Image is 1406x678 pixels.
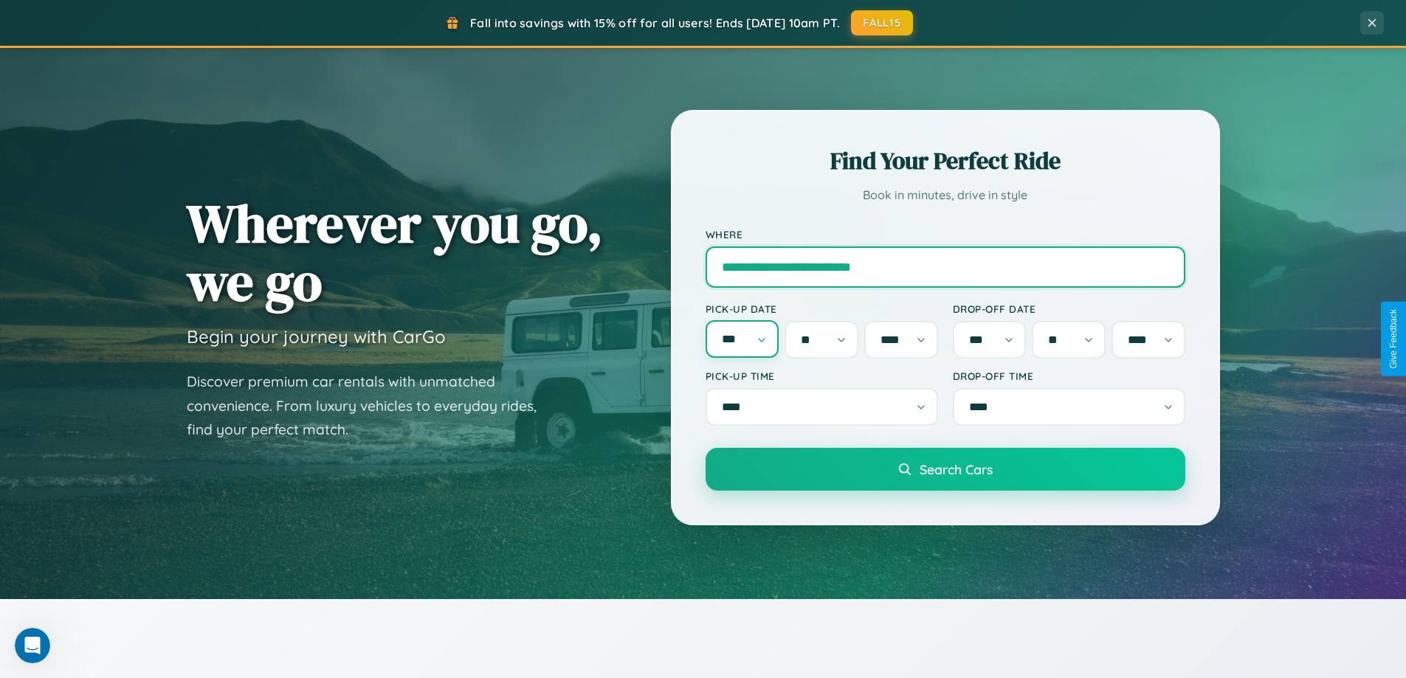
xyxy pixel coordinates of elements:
[706,448,1185,491] button: Search Cars
[187,194,603,311] h1: Wherever you go, we go
[706,302,938,315] label: Pick-up Date
[920,461,993,477] span: Search Cars
[1388,309,1399,369] div: Give Feedback
[706,370,938,382] label: Pick-up Time
[851,10,913,35] button: FALL15
[15,628,50,663] iframe: Intercom live chat
[187,325,446,347] h3: Begin your journey with CarGo
[706,228,1185,241] label: Where
[953,370,1185,382] label: Drop-off Time
[187,370,556,442] p: Discover premium car rentals with unmatched convenience. From luxury vehicles to everyday rides, ...
[470,15,840,30] span: Fall into savings with 15% off for all users! Ends [DATE] 10am PT.
[706,145,1185,177] h2: Find Your Perfect Ride
[953,302,1185,315] label: Drop-off Date
[706,184,1185,206] p: Book in minutes, drive in style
